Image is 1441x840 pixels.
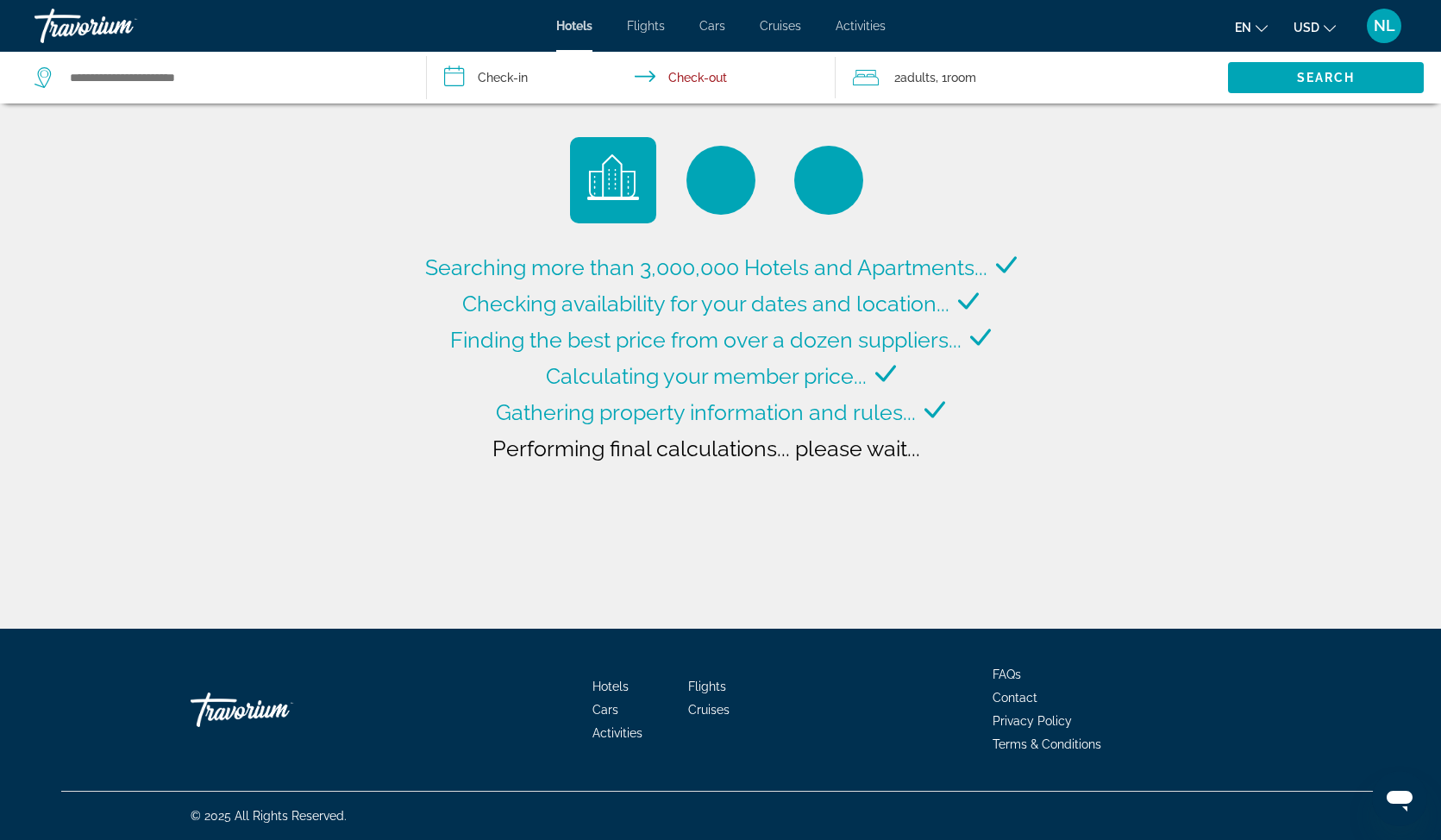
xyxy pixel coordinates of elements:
a: Privacy Policy [993,714,1072,728]
span: Performing final calculations... please wait... [492,436,920,461]
a: Hotels [592,680,629,693]
span: Gathering property information and rules... [496,399,916,425]
button: User Menu [1362,8,1407,44]
a: Terms & Conditions [993,737,1101,751]
a: Flights [627,19,665,33]
a: Cruises [688,703,730,717]
a: Activities [592,726,642,740]
button: Check in and out dates [427,52,836,103]
a: Activities [836,19,886,33]
span: Calculating your member price... [546,363,867,389]
span: en [1235,21,1251,34]
a: Contact [993,691,1037,705]
button: Search [1228,62,1424,93]
a: Hotels [556,19,592,33]
span: 2 [894,66,936,90]
iframe: Schaltfläche zum Öffnen des Messaging-Fensters [1372,771,1427,826]
a: FAQs [993,668,1021,681]
button: Travelers: 2 adults, 0 children [836,52,1228,103]
a: Travorium [191,684,363,736]
a: Cars [699,19,725,33]
a: Flights [688,680,726,693]
a: Travorium [34,3,207,48]
span: , 1 [936,66,976,90]
span: USD [1294,21,1319,34]
a: Cars [592,703,618,717]
span: Finding the best price from over a dozen suppliers... [450,327,962,353]
span: Adults [900,71,936,85]
span: Searching more than 3,000,000 Hotels and Apartments... [425,254,987,280]
span: Room [947,71,976,85]
a: Cruises [760,19,801,33]
span: © 2025 All Rights Reserved. [191,809,347,823]
button: Change language [1235,15,1268,40]
span: Search [1297,71,1356,85]
span: NL [1374,17,1395,34]
span: Checking availability for your dates and location... [462,291,949,317]
button: Change currency [1294,15,1336,40]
